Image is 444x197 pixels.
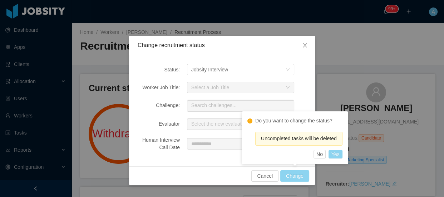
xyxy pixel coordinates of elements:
button: Cancel [251,170,278,182]
div: Change recruitment status [138,41,306,49]
div: Evaluator [138,120,180,128]
i: icon: down [286,67,290,72]
div: Challenge: [138,102,180,109]
button: No [314,150,326,158]
div: Worker Job Title: [138,84,180,91]
i: icon: close [302,42,308,48]
div: Status: [138,66,180,74]
div: Select a Job Title [191,84,282,91]
div: Human Interview Call Date [138,136,180,151]
text: Do you want to change the status? [255,118,332,123]
button: Yes [329,150,342,158]
button: Close [295,36,315,56]
i: icon: exclamation-circle [247,118,252,123]
button: Change [280,170,309,182]
span: Uncompleted tasks will be deleted [261,136,337,141]
i: icon: down [286,85,290,90]
div: Jobsity Interview [191,64,228,75]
